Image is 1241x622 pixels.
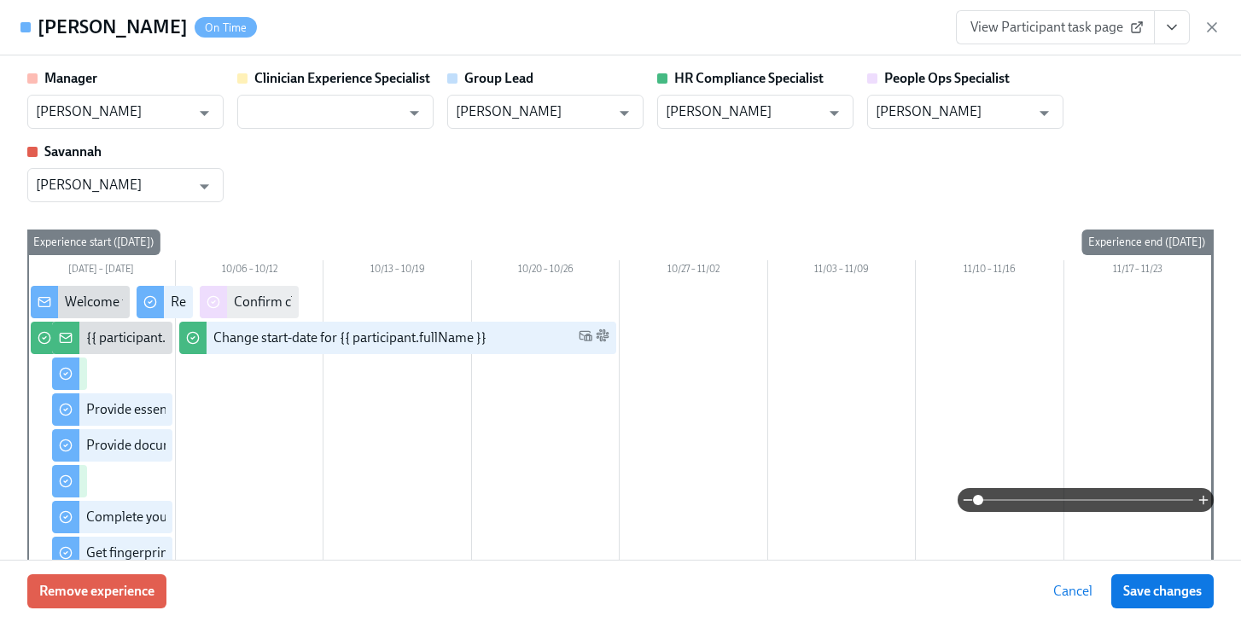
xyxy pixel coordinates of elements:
strong: Manager [44,70,97,86]
button: Open [191,100,218,126]
a: View Participant task page [956,10,1155,44]
div: 10/27 – 11/02 [620,260,768,282]
div: 11/03 – 11/09 [768,260,917,282]
strong: Clinician Experience Specialist [254,70,430,86]
strong: Group Lead [464,70,533,86]
button: Open [821,100,848,126]
span: Slack [596,328,609,348]
button: Open [1031,100,1057,126]
div: [DATE] – [DATE] [27,260,176,282]
span: Remove experience [39,583,154,600]
button: Open [611,100,638,126]
button: Save changes [1111,574,1214,608]
div: Confirm cleared by People Ops [234,293,414,311]
button: Cancel [1041,574,1104,608]
div: Welcome from the Charlie Health Compliance Team 👋 [65,293,386,311]
span: View Participant task page [970,19,1140,36]
button: Open [401,100,428,126]
div: Request your equipment [171,293,314,311]
span: Cancel [1053,583,1092,600]
div: 11/10 – 11/16 [916,260,1064,282]
div: {{ participant.fullName }} has filled out the onboarding form [86,328,434,347]
span: Work Email [579,328,592,348]
div: Change start-date for {{ participant.fullName }} [213,328,486,347]
strong: HR Compliance Specialist [674,70,824,86]
div: 11/17 – 11/23 [1064,260,1213,282]
div: Experience end ([DATE]) [1081,230,1212,255]
strong: People Ops Specialist [884,70,1010,86]
div: 10/06 – 10/12 [176,260,324,282]
div: 10/20 – 10/26 [472,260,620,282]
button: View task page [1154,10,1190,44]
div: Complete your drug screening [86,508,263,526]
div: Provide essential professional documentation [86,400,352,419]
span: On Time [195,21,257,34]
button: Open [191,173,218,200]
h4: [PERSON_NAME] [38,15,188,40]
div: Experience start ([DATE]) [26,230,160,255]
button: Remove experience [27,574,166,608]
div: 10/13 – 10/19 [323,260,472,282]
div: Get fingerprinted [86,544,187,562]
span: Save changes [1123,583,1202,600]
strong: Savannah [44,143,102,160]
div: Provide documents for your I9 verification [86,436,331,455]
